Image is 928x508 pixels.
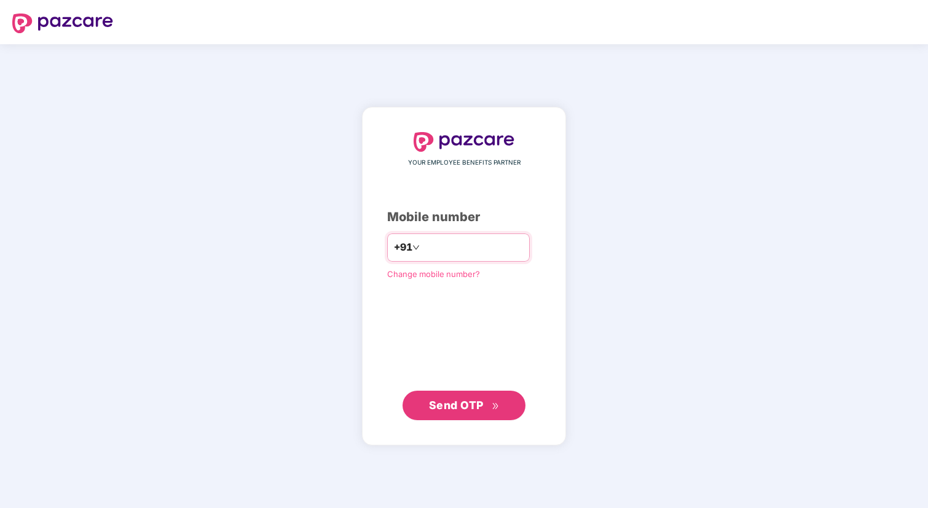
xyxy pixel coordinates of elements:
[403,391,525,420] button: Send OTPdouble-right
[387,269,480,279] a: Change mobile number?
[12,14,113,33] img: logo
[492,402,500,410] span: double-right
[387,208,541,227] div: Mobile number
[412,244,420,251] span: down
[414,132,514,152] img: logo
[408,158,521,168] span: YOUR EMPLOYEE BENEFITS PARTNER
[394,240,412,255] span: +91
[429,399,484,412] span: Send OTP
